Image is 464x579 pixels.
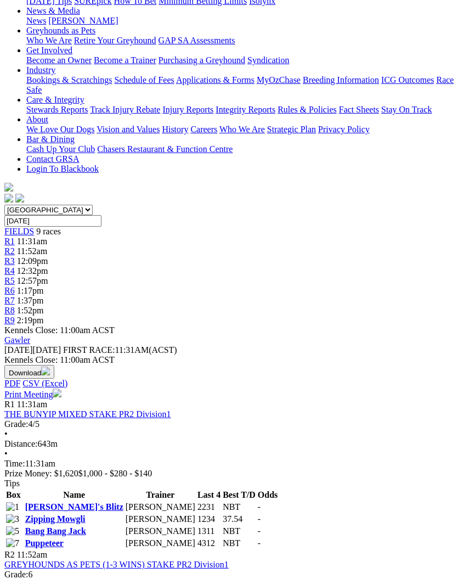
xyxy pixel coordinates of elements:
a: News & Media [26,6,80,15]
img: 5 [6,526,19,536]
img: printer.svg [53,389,61,397]
span: 11:31AM(ACST) [63,345,177,355]
a: Industry [26,65,55,75]
th: Odds [257,490,278,501]
td: 4312 [197,538,221,549]
a: ICG Outcomes [381,75,434,85]
div: 11:31am [4,459,460,469]
span: R1 [4,400,15,409]
div: Greyhounds as Pets [26,36,460,46]
a: We Love Our Dogs [26,125,94,134]
span: 1:17pm [17,286,44,295]
td: 37.54 [222,514,256,525]
a: Print Meeting [4,390,61,399]
span: Grade: [4,419,29,429]
div: Industry [26,75,460,95]
span: [DATE] [4,345,61,355]
a: FIELDS [4,227,34,236]
td: NBT [222,502,256,513]
th: Trainer [125,490,196,501]
div: Get Involved [26,55,460,65]
th: Best T/D [222,490,256,501]
a: Careers [190,125,217,134]
a: Stay On Track [381,105,432,114]
div: News & Media [26,16,460,26]
th: Name [25,490,124,501]
a: THE BUNYIP MIXED STAKE PR2 Division1 [4,409,171,419]
span: 1:37pm [17,296,44,305]
span: Distance: [4,439,37,448]
img: 7 [6,538,19,548]
a: [PERSON_NAME]'s Blitz [25,502,123,511]
a: R1 [4,237,15,246]
a: R4 [4,266,15,276]
a: R9 [4,316,15,325]
a: Vision and Values [97,125,160,134]
a: R6 [4,286,15,295]
td: [PERSON_NAME] [125,526,196,537]
span: Grade: [4,570,29,579]
a: R7 [4,296,15,305]
img: 1 [6,502,19,512]
span: Tips [4,479,20,488]
a: Login To Blackbook [26,164,99,173]
a: R2 [4,246,15,256]
a: Strategic Plan [267,125,316,134]
a: PDF [4,379,20,388]
div: About [26,125,460,134]
a: Chasers Restaurant & Function Centre [97,144,233,154]
a: R3 [4,256,15,266]
span: 9 races [36,227,61,236]
div: Care & Integrity [26,105,460,115]
span: [DATE] [4,345,33,355]
a: Stewards Reports [26,105,88,114]
a: MyOzChase [257,75,301,85]
a: Gawler [4,335,30,345]
span: 11:31am [17,237,47,246]
span: - [258,538,261,548]
span: R8 [4,306,15,315]
div: 643m [4,439,460,449]
a: Care & Integrity [26,95,84,104]
td: [PERSON_NAME] [125,514,196,525]
span: • [4,449,8,458]
a: Privacy Policy [318,125,370,134]
td: [PERSON_NAME] [125,502,196,513]
a: Purchasing a Greyhound [159,55,245,65]
a: Who We Are [26,36,72,45]
th: Last 4 [197,490,221,501]
img: download.svg [41,367,50,375]
a: Become an Owner [26,55,92,65]
a: Integrity Reports [216,105,275,114]
span: 11:52am [17,550,47,559]
a: Puppeteer [25,538,64,548]
span: 2:19pm [17,316,44,325]
a: R5 [4,276,15,285]
a: Retire Your Greyhound [74,36,156,45]
a: Applications & Forms [176,75,254,85]
a: Who We Are [219,125,265,134]
button: Download [4,365,54,379]
span: 12:57pm [17,276,48,285]
a: Get Involved [26,46,72,55]
span: 12:32pm [17,266,48,276]
td: 2231 [197,502,221,513]
a: GAP SA Assessments [159,36,235,45]
a: News [26,16,46,25]
div: Prize Money: $1,620 [4,469,460,479]
a: Become a Trainer [94,55,156,65]
a: History [162,125,188,134]
a: [PERSON_NAME] [48,16,118,25]
span: 11:31am [17,400,47,409]
a: Zipping Mowgli [25,514,86,524]
a: About [26,115,48,124]
span: - [258,502,261,511]
a: Breeding Information [303,75,379,85]
span: Box [6,490,21,499]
